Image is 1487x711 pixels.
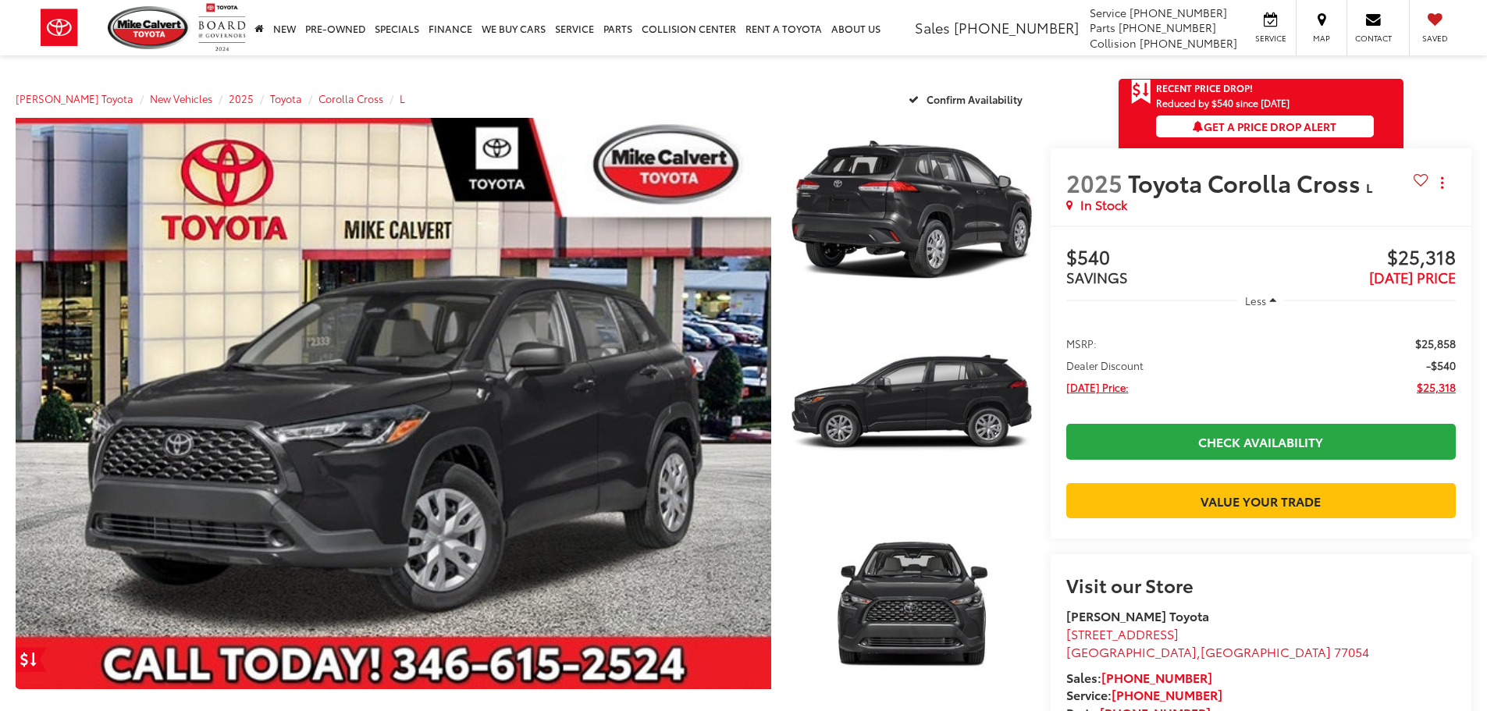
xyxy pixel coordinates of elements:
a: [PHONE_NUMBER] [1101,668,1212,686]
a: [STREET_ADDRESS] [GEOGRAPHIC_DATA],[GEOGRAPHIC_DATA] 77054 [1066,624,1369,660]
img: 2025 Toyota Corolla Cross L [785,503,1037,691]
span: Service [1090,5,1126,20]
span: Collision [1090,35,1137,51]
span: MSRP: [1066,336,1097,351]
strong: Sales: [1066,668,1212,686]
a: [PERSON_NAME] Toyota [16,91,133,105]
a: New Vehicles [150,91,212,105]
span: Toyota Corolla Cross [1128,165,1366,199]
a: Check Availability [1066,424,1456,459]
span: [DATE] Price: [1066,379,1129,395]
img: Mike Calvert Toyota [108,6,190,49]
a: L [400,91,405,105]
span: In Stock [1080,196,1127,214]
a: 2025 [229,91,254,105]
a: Toyota [270,91,302,105]
span: , [1066,642,1369,660]
span: Contact [1355,33,1392,44]
a: Expand Photo 1 [788,118,1035,303]
a: Corolla Cross [318,91,383,105]
span: [PHONE_NUMBER] [1119,20,1216,35]
span: [PHONE_NUMBER] [1140,35,1237,51]
a: Expand Photo 0 [16,118,771,689]
span: dropdown dots [1441,176,1443,189]
span: [PHONE_NUMBER] [1129,5,1227,20]
span: [STREET_ADDRESS] [1066,624,1179,642]
a: Get Price Drop Alert Recent Price Drop! [1119,79,1403,98]
span: -$540 [1426,357,1456,373]
span: $25,318 [1417,379,1456,395]
span: [DATE] PRICE [1369,267,1456,287]
span: Parts [1090,20,1115,35]
span: Saved [1418,33,1452,44]
strong: Service: [1066,685,1222,703]
a: [PHONE_NUMBER] [1112,685,1222,703]
img: 2025 Toyota Corolla Cross L [785,309,1037,498]
span: [PHONE_NUMBER] [954,17,1079,37]
button: Confirm Availability [900,85,1035,112]
h2: Visit our Store [1066,574,1456,595]
span: [GEOGRAPHIC_DATA] [1066,642,1197,660]
strong: [PERSON_NAME] Toyota [1066,606,1209,624]
span: Less [1245,293,1266,308]
a: Value Your Trade [1066,483,1456,518]
span: $25,858 [1415,336,1456,351]
span: Confirm Availability [927,92,1023,106]
span: Get a Price Drop Alert [1193,119,1336,134]
span: [GEOGRAPHIC_DATA] [1201,642,1331,660]
a: Expand Photo 3 [788,505,1035,690]
span: Map [1304,33,1339,44]
span: Reduced by $540 since [DATE] [1156,98,1374,108]
span: $25,318 [1261,247,1456,270]
span: Dealer Discount [1066,357,1144,373]
button: Less [1237,286,1284,315]
span: Get Price Drop Alert [1131,79,1151,105]
a: Expand Photo 2 [788,311,1035,496]
button: Actions [1428,169,1456,196]
span: Service [1253,33,1288,44]
span: SAVINGS [1066,267,1128,287]
span: Recent Price Drop! [1156,81,1253,94]
span: 2025 [1066,165,1122,199]
a: Get Price Drop Alert [16,647,47,672]
span: 77054 [1334,642,1369,660]
img: 2025 Toyota Corolla Cross L [785,116,1037,304]
span: L [1366,178,1372,196]
img: 2025 Toyota Corolla Cross L [8,115,778,692]
span: $540 [1066,247,1261,270]
span: Sales [915,17,950,37]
